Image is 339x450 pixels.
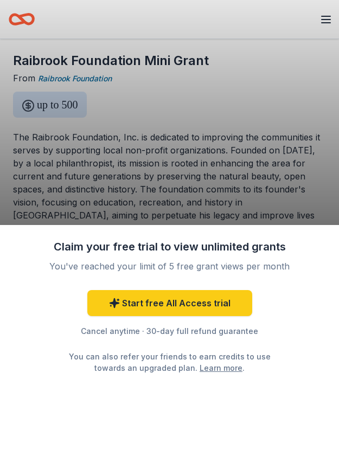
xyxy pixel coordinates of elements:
[87,290,252,316] a: Start free All Access trial
[29,325,311,338] div: Cancel anytime · 30-day full refund guarantee
[200,362,242,374] a: Learn more
[42,260,298,273] div: You've reached your limit of 5 free grant views per month
[29,238,311,255] div: Claim your free trial to view unlimited grants
[59,351,280,374] div: You can also refer your friends to earn credits to use towards an upgraded plan. .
